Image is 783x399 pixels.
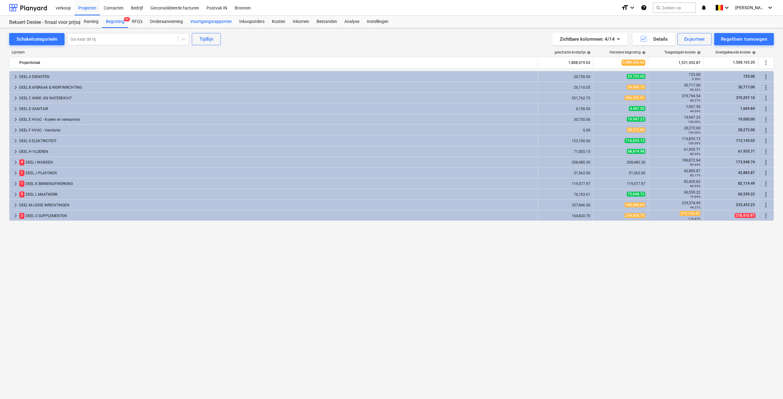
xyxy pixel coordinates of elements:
[735,160,755,164] span: 173,948.74
[690,88,700,91] small: 90.22%
[9,33,65,45] button: Schakelcategorieën
[19,170,24,176] span: 1
[9,19,73,26] div: Bekaert Deslee - finaal voor prijsaanvragen
[19,181,24,187] span: 1
[743,74,755,79] span: 725.00
[540,160,590,164] div: 208,480.30
[12,127,19,134] span: keyboard_arrow_right
[651,190,700,199] div: 60,559.22
[735,5,766,10] span: [PERSON_NAME]
[124,17,130,21] span: 9+
[737,128,755,132] span: 28,272.00
[740,106,755,111] span: 1,669.84
[762,169,770,177] span: Meer acties
[540,182,590,186] div: 119,577.97
[19,200,535,210] div: DEEL M LOSSE INRICHTINGEN
[19,179,535,189] div: DEEL K BINNENAFWERKING
[19,211,535,221] div: DEEL O SUPPLEMENTEN
[762,201,770,209] span: Meer acties
[19,213,24,219] span: 2
[762,148,770,155] span: Meer acties
[692,77,700,81] small: 3.50%
[690,109,700,113] small: 44.04%
[596,182,645,186] div: 119,577.97
[701,4,707,11] i: notifications
[651,179,700,188] div: 82,420.62
[627,117,645,122] span: 19,947.23
[19,104,535,114] div: DEEL D SANITAIR
[12,212,19,220] span: keyboard_arrow_right
[627,192,645,197] span: 75,848.73
[651,83,700,92] div: 30,717.00
[12,94,19,102] span: keyboard_arrow_right
[236,16,268,28] a: Inkooporders
[653,2,696,13] button: Zoeken op
[690,184,700,188] small: 68.93%
[586,51,591,54] span: help
[762,212,770,220] span: Meer acties
[651,58,700,68] div: 1,531,452.87
[610,50,646,54] div: Herziene begroting
[19,136,535,146] div: DEEL G ELEKTRICITEIT
[540,171,590,175] div: 51,562.00
[268,16,289,28] a: Kosten
[12,169,19,177] span: keyboard_arrow_right
[762,127,770,134] span: Meer acties
[363,16,392,28] a: Instellingen
[12,105,19,113] span: keyboard_arrow_right
[540,75,590,79] div: 20,750.00
[651,126,700,135] div: 28,272.00
[752,370,783,399] div: Chatwidget
[627,74,645,79] span: 20,725.00
[192,33,221,45] button: Tijdlijn
[625,213,645,218] span: 234,820.70
[627,85,645,90] span: 34,045.15
[187,16,236,28] a: Voortgangsrapporten
[735,139,755,143] span: 113,145.03
[19,157,535,167] div: DEEL I WANDEN
[664,50,701,54] div: Toegezegde kosten
[627,149,645,154] span: 68,874.98
[688,217,700,220] small: 118.87%
[737,85,755,89] span: 30,717.00
[540,150,590,154] div: 71,005.15
[721,35,767,43] div: Regelitem toevoegen
[540,96,590,100] div: 551,762.75
[102,16,128,28] a: Begroting9+
[735,96,755,100] span: 379,297.10
[596,171,645,175] div: 51,562.00
[19,191,24,197] span: 5
[19,190,535,199] div: DEEL L MAATWERK
[128,16,146,28] a: RFQ's
[651,105,700,113] div: 1,967.50
[625,95,645,100] span: 556,323.91
[680,211,700,216] span: 279,125.45
[762,59,770,66] span: Meer acties
[80,16,102,28] a: Raming
[684,35,705,43] div: Exporteer
[289,16,313,28] a: Inkomen
[690,163,700,166] small: 89.64%
[651,201,700,209] div: 239,374.95
[19,58,535,68] div: Projecttotaal
[737,181,755,186] span: 82,119.49
[762,84,770,91] span: Meer acties
[19,83,535,92] div: DEEL B AFBRAAK & WERFINRICHTING
[715,50,756,54] div: Goedgekeurde kosten
[641,51,646,54] span: help
[341,16,363,28] a: Analyse
[19,115,535,124] div: DEEL E HVAC - Koelen en verwarmen
[621,4,629,11] i: format_size
[690,174,700,177] small: 83.17%
[12,159,19,166] span: keyboard_arrow_right
[737,171,755,175] span: 42,885.87
[540,128,590,132] div: 0.00
[651,147,700,156] div: 61,955.71
[622,60,645,65] span: 2,080,465.64
[313,16,341,28] a: Bestanden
